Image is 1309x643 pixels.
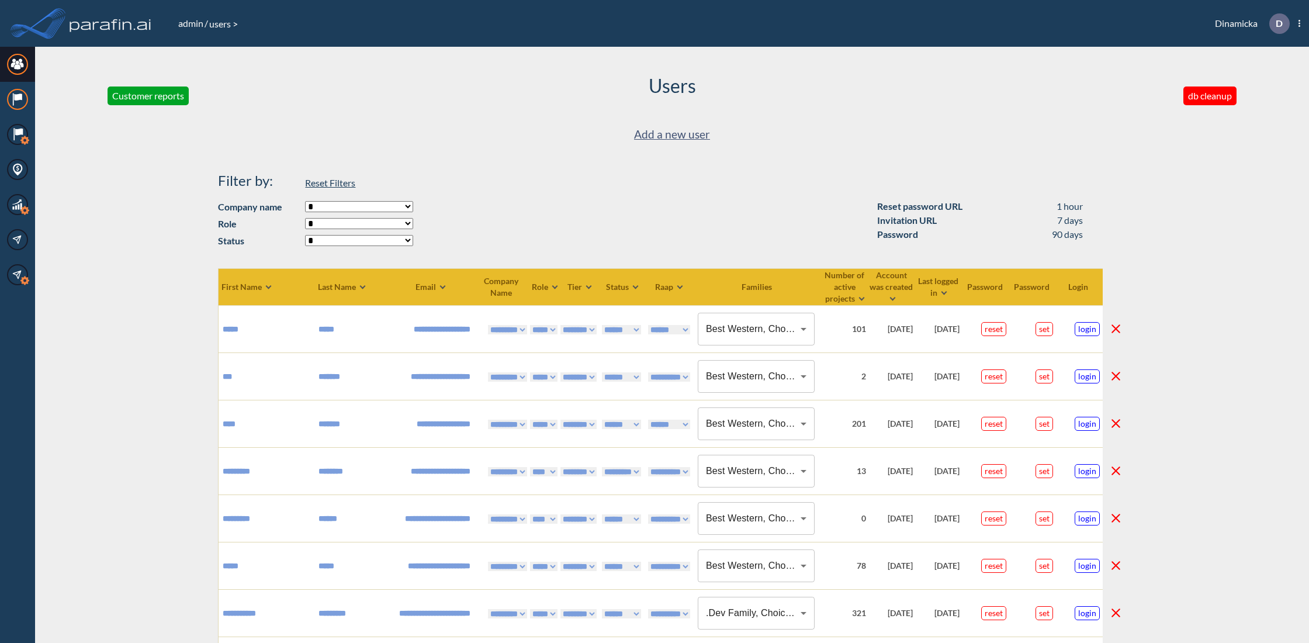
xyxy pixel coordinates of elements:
h2: Users [649,75,696,97]
span: Reset Filters [305,177,355,188]
td: [DATE] [916,352,962,400]
div: 90 days [1052,227,1083,241]
div: Best Western, Choice, G6 Hospitality, Hilton, Hyatt, IHG, Marriott, [GEOGRAPHIC_DATA] [698,549,815,582]
button: login [1075,464,1100,478]
button: set [1036,559,1053,573]
button: reset [981,417,1006,431]
th: Role [530,268,560,305]
button: login [1075,417,1100,431]
td: [DATE] [869,542,916,589]
th: Login [1056,268,1103,305]
th: Last Name [317,268,387,305]
button: delete line [1109,369,1123,383]
button: delete line [1109,321,1123,336]
button: delete line [1109,606,1123,620]
li: / [177,16,208,30]
button: reset [981,559,1006,573]
button: login [1075,511,1100,526]
div: Password [877,227,918,241]
div: Invitation URL [877,213,937,227]
th: Last logged in [916,268,962,305]
button: set [1036,464,1053,478]
button: set [1036,369,1053,383]
th: First Name [218,268,317,305]
button: set [1036,322,1053,336]
button: reset [981,369,1006,383]
td: 78 [822,542,869,589]
span: users > [208,18,239,29]
td: [DATE] [916,542,962,589]
strong: Role [218,217,300,231]
td: [DATE] [869,305,916,352]
img: logo [67,12,154,35]
th: Account was created [869,268,916,305]
th: Status [600,268,646,305]
th: Password [1009,268,1056,305]
button: delete line [1109,511,1123,526]
td: [DATE] [869,352,916,400]
div: 1 hour [1057,199,1083,213]
td: 101 [822,305,869,352]
td: 0 [822,495,869,542]
button: Customer reports [108,87,189,105]
button: login [1075,322,1100,336]
div: .Dev Family, Choice, Extended Stay America, Hilton, Hyatt, IHG, Marriott, [GEOGRAPHIC_DATA], G6 H... [698,597,815,630]
td: [DATE] [869,447,916,495]
td: [DATE] [916,400,962,447]
button: reset [981,511,1006,526]
td: 13 [822,447,869,495]
a: Add a new user [634,125,710,144]
th: Number of active projects [822,268,869,305]
button: set [1036,511,1053,526]
td: [DATE] [916,447,962,495]
button: delete line [1109,416,1123,431]
td: 201 [822,400,869,447]
button: set [1036,417,1053,431]
div: Best Western, Choice, G6 Hospitality, Hilton, Hyatt, IHG, Marriott, [GEOGRAPHIC_DATA] [698,455,815,488]
p: D [1276,18,1283,29]
td: 2 [822,352,869,400]
th: Email [387,268,475,305]
th: Company Name [475,268,530,305]
div: Best Western, Choice, G6 Hospitality, Hilton, Hyatt, IHG, Marriott, [GEOGRAPHIC_DATA] [698,502,815,535]
h4: Filter by: [218,172,300,189]
button: reset [981,464,1006,478]
div: Best Western, Choice, G6 Hospitality, Hilton, Hyatt, IHG, Marriott, [GEOGRAPHIC_DATA], [GEOGRAPHI... [698,360,815,393]
a: admin [177,18,205,29]
div: Best Western, Choice, IHG, Wyndham, G6 Hospitality, Hilton, Hyatt, [GEOGRAPHIC_DATA], Starbucks, ... [698,407,815,440]
th: Families [693,268,822,305]
td: [DATE] [869,495,916,542]
button: db cleanup [1183,87,1237,105]
td: [DATE] [916,495,962,542]
td: 321 [822,589,869,637]
button: login [1075,369,1100,383]
button: delete line [1109,464,1123,478]
th: Tier [560,268,600,305]
td: [DATE] [916,305,962,352]
button: login [1075,606,1100,620]
strong: Status [218,234,300,248]
div: 7 days [1057,213,1083,227]
td: [DATE] [869,400,916,447]
button: set [1036,606,1053,620]
div: Reset password URL [877,199,962,213]
th: Password [962,268,1009,305]
div: Best Western, Choice, G6 Hospitality, Hyatt, Marriott, [GEOGRAPHIC_DATA], IHG, [GEOGRAPHIC_DATA],... [698,313,815,345]
button: reset [981,322,1006,336]
button: delete line [1109,558,1123,573]
button: reset [981,606,1006,620]
td: [DATE] [869,589,916,637]
th: Raap [646,268,693,305]
div: Dinamicka [1197,13,1300,34]
strong: Company name [218,200,300,214]
button: login [1075,559,1100,573]
td: [DATE] [916,589,962,637]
